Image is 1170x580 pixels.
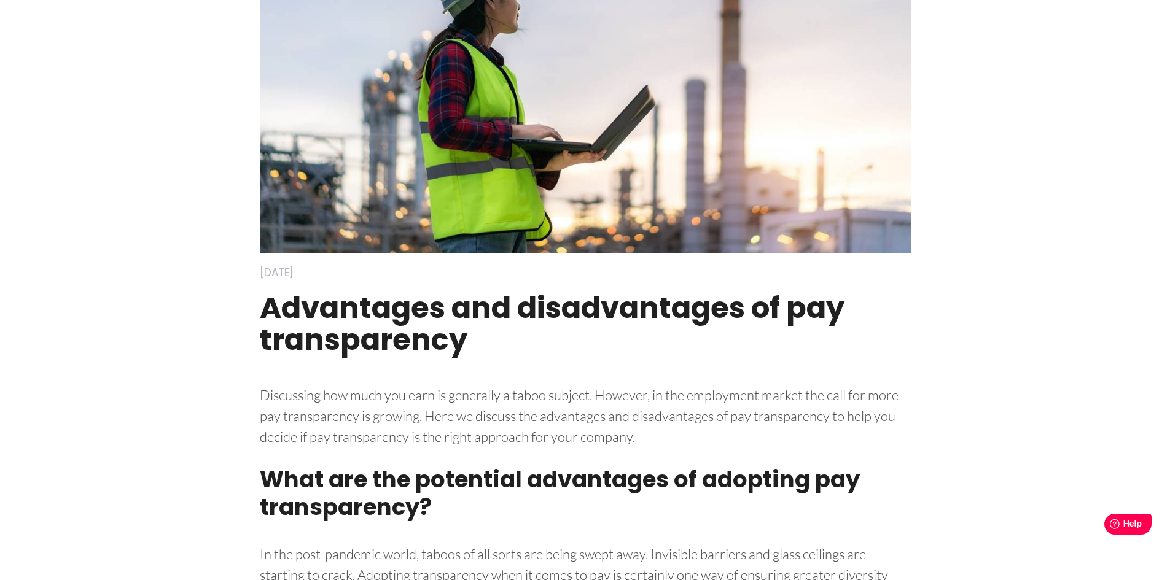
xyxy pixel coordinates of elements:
h1: Advantages and disadvantages of pay transparency [260,280,911,381]
iframe: Help widget launcher [1061,509,1156,543]
div: [DATE] [251,253,920,280]
p: Discussing how much you earn is generally a taboo subject. However, in the employment market the ... [260,381,911,447]
strong: What are the potential advantages of adopting pay transparency? [260,463,860,523]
